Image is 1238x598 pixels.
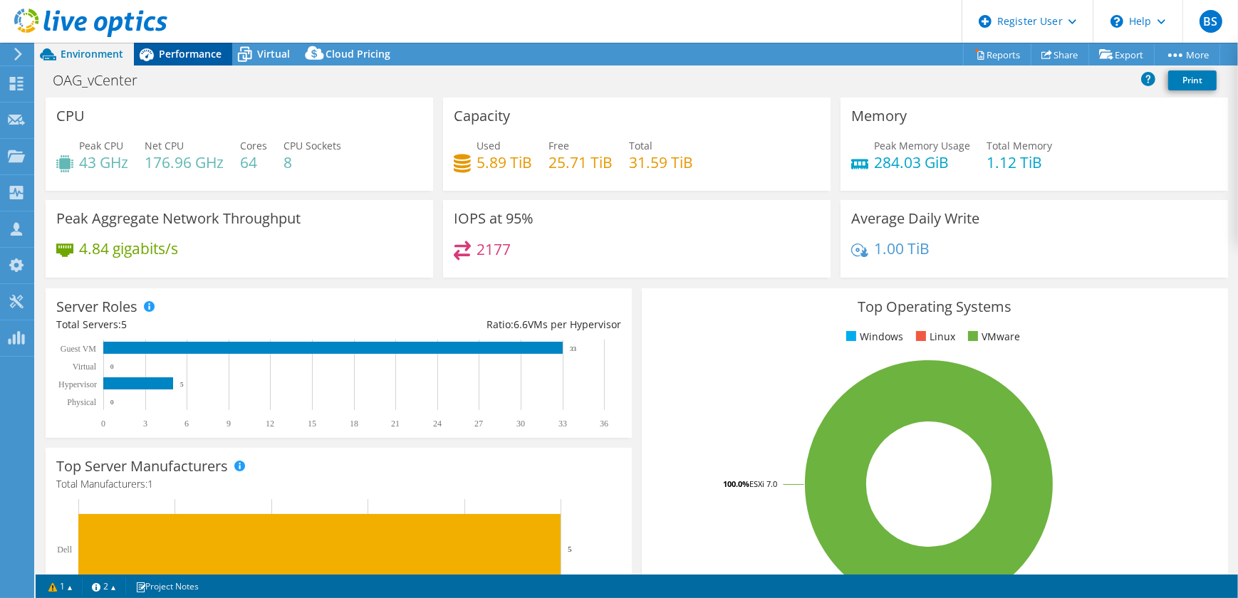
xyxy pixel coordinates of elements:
h4: 1.12 TiB [987,154,1052,170]
a: Share [1031,43,1089,65]
text: 21 [391,419,400,429]
text: 3 [143,419,147,429]
text: 15 [308,419,316,429]
text: 24 [433,419,442,429]
div: Total Servers: [56,317,338,332]
h3: Top Operating Systems [652,299,1217,315]
text: Virtual [73,362,97,372]
span: Total Memory [987,139,1052,152]
span: Peak Memory Usage [874,139,970,152]
span: Net CPU [145,139,184,152]
h4: 64 [240,154,267,170]
text: 30 [516,419,525,429]
h4: 5.89 TiB [477,154,532,170]
a: Print [1168,70,1217,90]
text: 9 [227,419,231,429]
span: 1 [147,477,153,491]
li: VMware [964,329,1020,345]
span: Total [629,139,652,152]
h4: 176.96 GHz [145,154,224,170]
span: Peak CPU [79,139,123,152]
h3: Capacity [454,108,510,124]
div: Ratio: VMs per Hypervisor [338,317,620,332]
text: 33 [558,419,567,429]
h4: 25.71 TiB [548,154,613,170]
text: 12 [266,419,274,429]
a: More [1154,43,1220,65]
text: 6 [184,419,189,429]
text: 18 [350,419,358,429]
h3: CPU [56,108,85,124]
h4: 8 [284,154,341,170]
span: Cores [240,139,267,152]
span: BS [1200,10,1222,33]
h4: 4.84 gigabits/s [79,241,178,256]
text: 0 [110,363,114,370]
span: CPU Sockets [284,139,341,152]
span: Free [548,139,569,152]
h4: 1.00 TiB [874,241,930,256]
span: 6.6 [514,318,528,331]
h3: Server Roles [56,299,137,315]
tspan: ESXi 7.0 [749,478,777,489]
text: 33 [570,345,577,352]
tspan: 100.0% [723,478,749,489]
span: 5 [121,318,127,331]
svg: \n [1110,15,1123,28]
h4: 43 GHz [79,154,128,170]
a: 1 [38,577,83,595]
text: 36 [600,419,608,429]
a: 2 [82,577,126,595]
a: Export [1088,43,1155,65]
h4: 31.59 TiB [629,154,693,170]
text: 0 [110,399,114,406]
h3: Memory [851,108,907,124]
span: Performance [159,47,222,61]
li: Linux [912,329,955,345]
a: Project Notes [125,577,209,595]
text: 27 [474,419,483,429]
h3: Average Daily Write [851,211,979,226]
text: Guest VM [61,344,96,354]
text: Dell [57,545,72,555]
span: Virtual [257,47,290,61]
h4: 284.03 GiB [874,154,970,170]
h4: Total Manufacturers: [56,476,621,492]
li: Windows [843,329,903,345]
h3: Peak Aggregate Network Throughput [56,211,301,226]
text: Hypervisor [58,379,97,389]
span: Used [477,139,501,152]
text: 5 [568,545,572,553]
text: 0 [101,419,105,429]
h1: OAG_vCenter [46,73,160,88]
text: 5 [180,381,184,388]
h3: IOPS at 95% [454,211,534,226]
span: Cloud Pricing [326,47,390,61]
h3: Top Server Manufacturers [56,458,228,474]
h4: 2177 [477,241,511,257]
a: Reports [963,43,1031,65]
span: Environment [61,47,123,61]
text: Physical [67,397,96,407]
